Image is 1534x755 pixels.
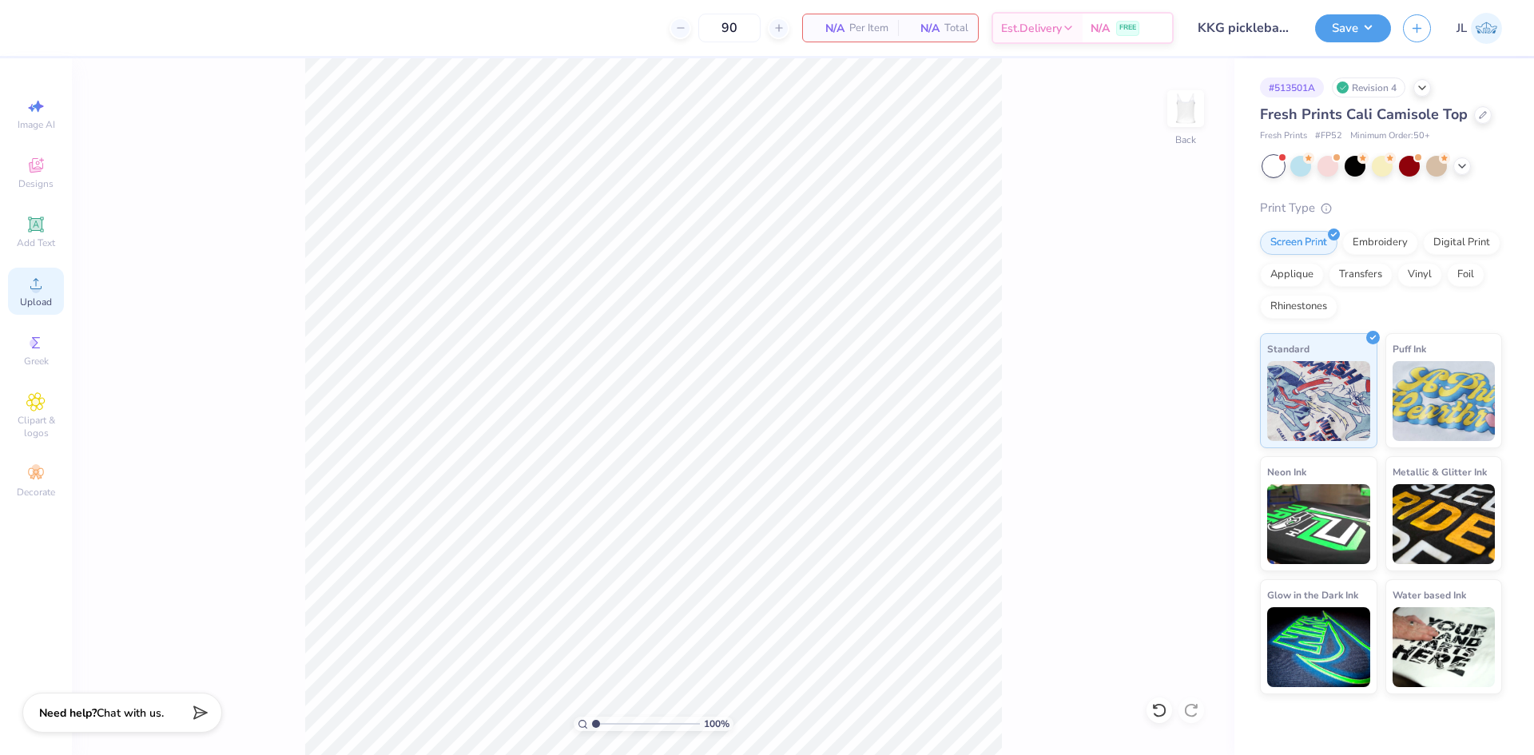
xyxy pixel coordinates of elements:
[1329,263,1393,287] div: Transfers
[1447,263,1484,287] div: Foil
[1393,484,1496,564] img: Metallic & Glitter Ink
[1267,484,1370,564] img: Neon Ink
[1260,77,1324,97] div: # 513501A
[1315,129,1342,143] span: # FP52
[1267,361,1370,441] img: Standard
[1393,586,1466,603] span: Water based Ink
[1260,129,1307,143] span: Fresh Prints
[1267,340,1309,357] span: Standard
[1260,199,1502,217] div: Print Type
[1175,133,1196,147] div: Back
[1457,13,1502,44] a: JL
[1342,231,1418,255] div: Embroidery
[849,20,888,37] span: Per Item
[8,414,64,439] span: Clipart & logos
[1423,231,1500,255] div: Digital Print
[813,20,844,37] span: N/A
[1260,105,1468,124] span: Fresh Prints Cali Camisole Top
[1350,129,1430,143] span: Minimum Order: 50 +
[18,118,55,131] span: Image AI
[24,355,49,368] span: Greek
[97,705,164,721] span: Chat with us.
[20,296,52,308] span: Upload
[704,717,729,731] span: 100 %
[1393,340,1426,357] span: Puff Ink
[1393,463,1487,480] span: Metallic & Glitter Ink
[1332,77,1405,97] div: Revision 4
[944,20,968,37] span: Total
[1471,13,1502,44] img: Jairo Laqui
[1393,607,1496,687] img: Water based Ink
[1119,22,1136,34] span: FREE
[1397,263,1442,287] div: Vinyl
[1267,586,1358,603] span: Glow in the Dark Ink
[1393,361,1496,441] img: Puff Ink
[17,236,55,249] span: Add Text
[1186,12,1303,44] input: Untitled Design
[17,486,55,499] span: Decorate
[1260,263,1324,287] div: Applique
[1267,463,1306,480] span: Neon Ink
[1260,231,1337,255] div: Screen Print
[1001,20,1062,37] span: Est. Delivery
[1315,14,1391,42] button: Save
[1267,607,1370,687] img: Glow in the Dark Ink
[1170,93,1202,125] img: Back
[18,177,54,190] span: Designs
[698,14,761,42] input: – –
[1260,295,1337,319] div: Rhinestones
[908,20,940,37] span: N/A
[1091,20,1110,37] span: N/A
[39,705,97,721] strong: Need help?
[1457,19,1467,38] span: JL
